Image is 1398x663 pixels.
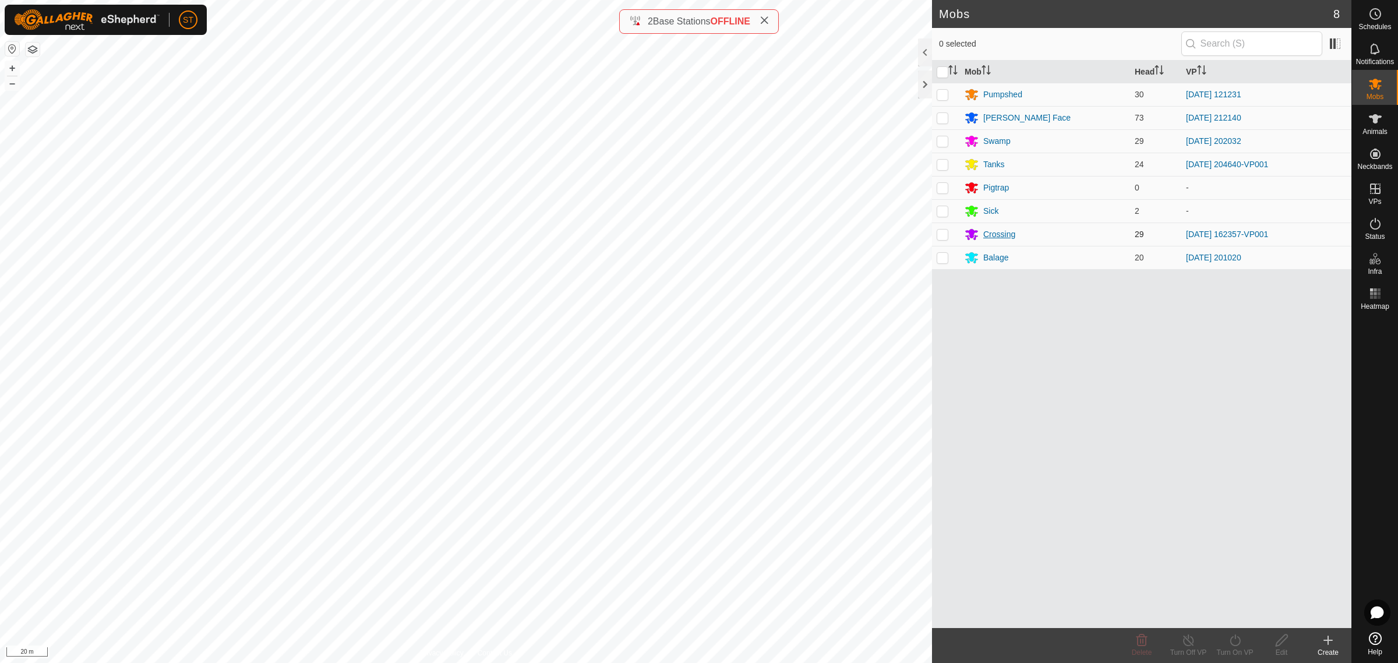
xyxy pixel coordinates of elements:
[1356,58,1394,65] span: Notifications
[1186,160,1268,169] a: [DATE] 204640-VP001
[983,182,1009,194] div: Pigtrap
[1181,199,1351,223] td: -
[983,89,1022,101] div: Pumpshed
[1368,268,1382,275] span: Infra
[26,43,40,57] button: Map Layers
[14,9,160,30] img: Gallagher Logo
[1130,61,1181,83] th: Head
[1368,198,1381,205] span: VPs
[1368,648,1382,655] span: Help
[1358,23,1391,30] span: Schedules
[1361,303,1389,310] span: Heatmap
[983,228,1015,241] div: Crossing
[983,252,1009,264] div: Balage
[939,38,1181,50] span: 0 selected
[1365,233,1385,240] span: Status
[1181,31,1322,56] input: Search (S)
[1135,90,1144,99] span: 30
[939,7,1333,21] h2: Mobs
[1135,160,1144,169] span: 24
[1155,67,1164,76] p-sorticon: Activate to sort
[1352,627,1398,660] a: Help
[711,16,750,26] span: OFFLINE
[420,648,464,658] a: Privacy Policy
[1362,128,1388,135] span: Animals
[1357,163,1392,170] span: Neckbands
[1165,647,1212,658] div: Turn Off VP
[960,61,1130,83] th: Mob
[948,67,958,76] p-sorticon: Activate to sort
[478,648,512,658] a: Contact Us
[1186,230,1268,239] a: [DATE] 162357-VP001
[1135,113,1144,122] span: 73
[5,61,19,75] button: +
[183,14,193,26] span: ST
[1186,90,1241,99] a: [DATE] 121231
[1186,136,1241,146] a: [DATE] 202032
[1181,61,1351,83] th: VP
[1135,183,1139,192] span: 0
[983,158,1005,171] div: Tanks
[653,16,711,26] span: Base Stations
[1305,647,1351,658] div: Create
[648,16,653,26] span: 2
[983,135,1011,147] div: Swamp
[983,112,1071,124] div: [PERSON_NAME] Face
[1135,136,1144,146] span: 29
[1135,206,1139,216] span: 2
[982,67,991,76] p-sorticon: Activate to sort
[5,76,19,90] button: –
[5,42,19,56] button: Reset Map
[983,205,998,217] div: Sick
[1186,113,1241,122] a: [DATE] 212140
[1197,67,1206,76] p-sorticon: Activate to sort
[1132,648,1152,657] span: Delete
[1367,93,1383,100] span: Mobs
[1186,253,1241,262] a: [DATE] 201020
[1181,176,1351,199] td: -
[1135,230,1144,239] span: 29
[1212,647,1258,658] div: Turn On VP
[1258,647,1305,658] div: Edit
[1135,253,1144,262] span: 20
[1333,5,1340,23] span: 8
